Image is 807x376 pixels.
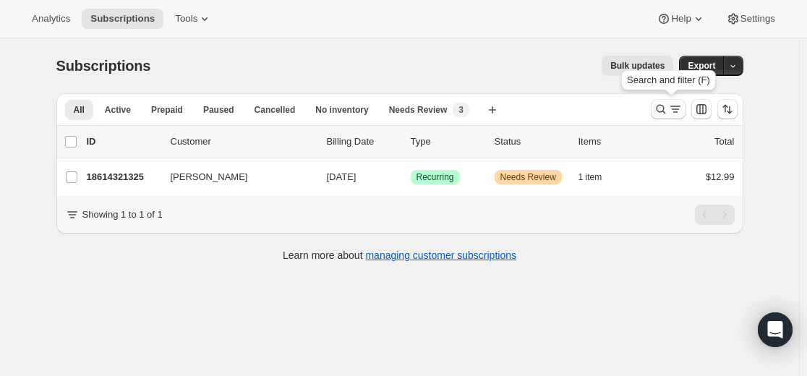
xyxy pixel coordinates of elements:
[695,205,735,225] nav: Pagination
[740,13,775,25] span: Settings
[105,104,131,116] span: Active
[458,104,464,116] span: 3
[691,99,712,119] button: Customize table column order and visibility
[648,9,714,29] button: Help
[714,134,734,149] p: Total
[23,9,79,29] button: Analytics
[500,171,556,183] span: Needs Review
[610,60,665,72] span: Bulk updates
[32,13,70,25] span: Analytics
[679,56,724,76] button: Export
[327,171,356,182] span: [DATE]
[151,104,183,116] span: Prepaid
[327,134,399,149] p: Billing Date
[365,249,516,261] a: managing customer subscriptions
[87,170,159,184] p: 18614321325
[171,134,315,149] p: Customer
[578,167,618,187] button: 1 item
[87,134,735,149] div: IDCustomerBilling DateTypeStatusItemsTotal
[411,134,483,149] div: Type
[87,134,159,149] p: ID
[651,99,686,119] button: Search and filter results
[578,134,651,149] div: Items
[602,56,673,76] button: Bulk updates
[717,9,784,29] button: Settings
[90,13,155,25] span: Subscriptions
[706,171,735,182] span: $12.99
[175,13,197,25] span: Tools
[315,104,368,116] span: No inventory
[82,208,163,222] p: Showing 1 to 1 of 1
[166,9,221,29] button: Tools
[56,58,151,74] span: Subscriptions
[283,248,516,262] p: Learn more about
[417,171,454,183] span: Recurring
[495,134,567,149] p: Status
[389,104,448,116] span: Needs Review
[87,167,735,187] div: 18614321325[PERSON_NAME][DATE]SuccessRecurringWarningNeeds Review1 item$12.99
[717,99,738,119] button: Sort the results
[255,104,296,116] span: Cancelled
[74,104,85,116] span: All
[671,13,691,25] span: Help
[162,166,307,189] button: [PERSON_NAME]
[481,100,504,120] button: Create new view
[171,170,248,184] span: [PERSON_NAME]
[82,9,163,29] button: Subscriptions
[688,60,715,72] span: Export
[578,171,602,183] span: 1 item
[203,104,234,116] span: Paused
[758,312,793,347] div: Open Intercom Messenger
